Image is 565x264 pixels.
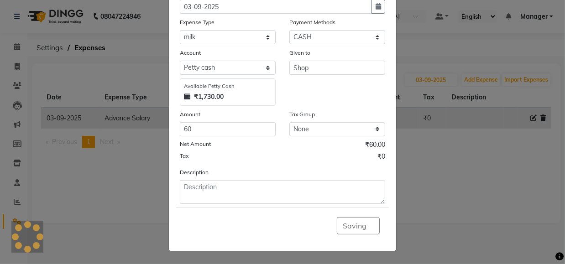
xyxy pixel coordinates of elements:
input: Amount [180,122,276,136]
label: Tax Group [289,110,315,119]
label: Given to [289,49,310,57]
label: Payment Methods [289,18,335,26]
strong: ₹1,730.00 [194,92,224,102]
span: ₹60.00 [365,140,385,152]
input: Given to [289,61,385,75]
span: ₹0 [377,152,385,164]
label: Net Amount [180,140,211,148]
label: Account [180,49,201,57]
label: Tax [180,152,188,160]
label: Description [180,168,209,176]
label: Expense Type [180,18,214,26]
div: Available Petty Cash [184,83,272,90]
label: Amount [180,110,200,119]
